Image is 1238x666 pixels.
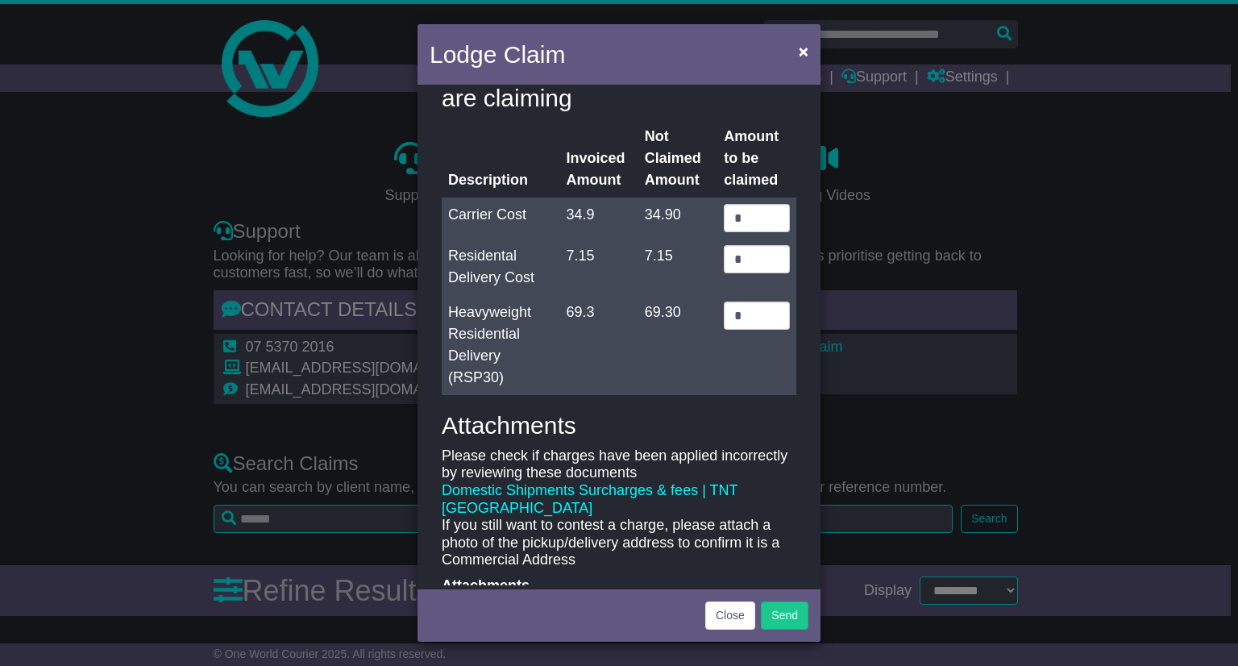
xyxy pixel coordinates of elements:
[638,198,717,239] td: 34.90
[434,577,526,623] label: Attachments
[442,239,559,295] td: Residental Delivery Cost
[442,198,559,239] td: Carrier Cost
[791,35,816,68] button: Close
[705,601,755,630] button: Close
[717,119,796,198] th: Amount to be claimed
[442,447,796,569] p: Please check if charges have been applied incorrectly by reviewing these documents If you still w...
[442,412,796,439] h4: Attachments
[638,119,717,198] th: Not Claimed Amount
[559,119,638,198] th: Invoiced Amount
[559,239,638,295] td: 7.15
[559,198,638,239] td: 34.9
[761,601,808,630] button: Send
[638,239,717,295] td: 7.15
[442,482,737,516] a: Domestic Shipments Surcharges & fees | TNT [GEOGRAPHIC_DATA]
[430,36,565,73] h4: Lodge Claim
[559,295,638,395] td: 69.3
[442,119,559,198] th: Description
[799,42,808,60] span: ×
[638,295,717,395] td: 69.30
[442,295,559,395] td: Heavyweight Residential Delivery (RSP30)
